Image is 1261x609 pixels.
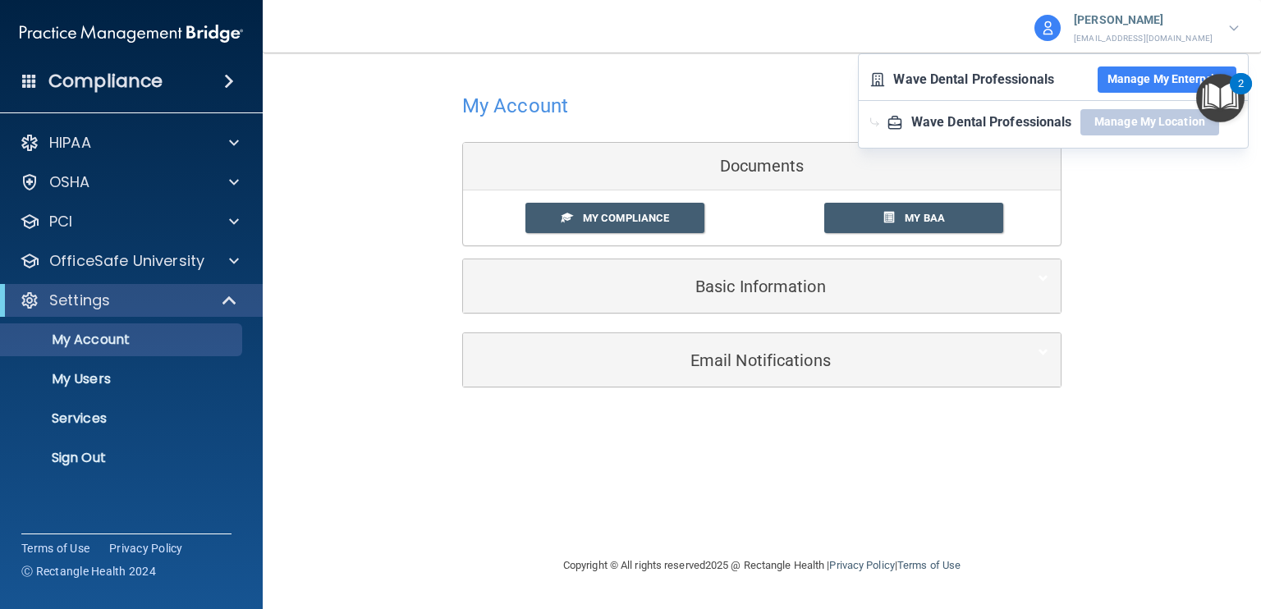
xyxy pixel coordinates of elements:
img: amazing-enterprise-health.089df2fa.svg [870,72,885,87]
p: Sign Out [11,450,235,466]
img: arrow-down.227dba2b.svg [1229,25,1239,31]
a: PCI [20,212,239,231]
a: OSHA [20,172,239,192]
a: OfficeSafe University [20,251,239,271]
p: [EMAIL_ADDRESS][DOMAIN_NAME] [1074,31,1213,46]
div: Copyright © All rights reserved 2025 @ Rectangle Health | | [462,539,1062,592]
a: HIPAA [20,133,239,153]
p: HIPAA [49,133,91,153]
span: My Compliance [583,212,669,224]
a: Basic Information [475,268,1048,304]
h5: Basic Information [475,277,998,295]
p: OfficeSafe University [49,251,204,271]
button: Manage My Enterprise [1098,66,1236,93]
img: PMB logo [20,17,243,50]
p: OSHA [49,172,90,192]
span: My BAA [905,212,945,224]
p: Settings [49,291,110,310]
img: enterprise-navigation-arrow.12e1ea61.svg [870,117,879,127]
p: [PERSON_NAME] [1074,10,1213,31]
a: Privacy Policy [109,540,183,556]
button: Manage My Location [1080,109,1219,135]
img: avatar.17b06cb7.svg [1034,15,1061,41]
iframe: Drift Widget Chat Controller [978,493,1241,558]
a: Terms of Use [897,559,961,571]
img: blueGroup-health-company.1e86ebb9.svg [887,115,902,130]
h5: Email Notifications [475,351,998,369]
div: Wave Dental Professionals [911,110,1072,135]
p: Services [11,410,235,427]
a: Terms of Use [21,540,89,556]
p: PCI [49,212,72,231]
p: My Account [11,332,235,348]
p: My Users [11,371,235,387]
a: Privacy Policy [829,559,894,571]
button: Open Resource Center, 2 new notifications [1196,74,1245,122]
h4: Compliance [48,70,163,93]
a: Email Notifications [475,341,1048,378]
h4: My Account [462,95,568,117]
a: Settings [20,291,238,310]
span: Ⓒ Rectangle Health 2024 [21,563,156,579]
div: Wave Dental Professionals [893,67,1054,92]
div: Documents [463,143,1061,190]
div: 2 [1238,84,1244,105]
